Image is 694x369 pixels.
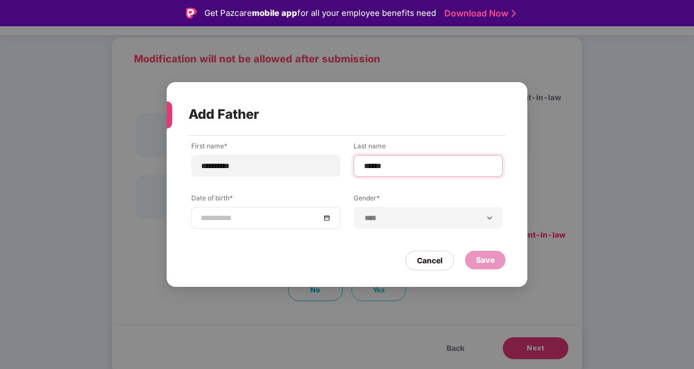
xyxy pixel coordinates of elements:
[191,193,340,207] label: Date of birth*
[252,8,297,18] strong: mobile app
[511,8,516,19] img: Stroke
[204,7,436,20] div: Get Pazcare for all your employee benefits need
[186,8,197,19] img: Logo
[189,93,479,136] div: Add Father
[191,141,340,155] label: First name*
[476,254,495,266] div: Save
[444,8,513,19] a: Download Now
[417,255,443,267] div: Cancel
[354,193,503,207] label: Gender*
[354,141,503,155] label: Last name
